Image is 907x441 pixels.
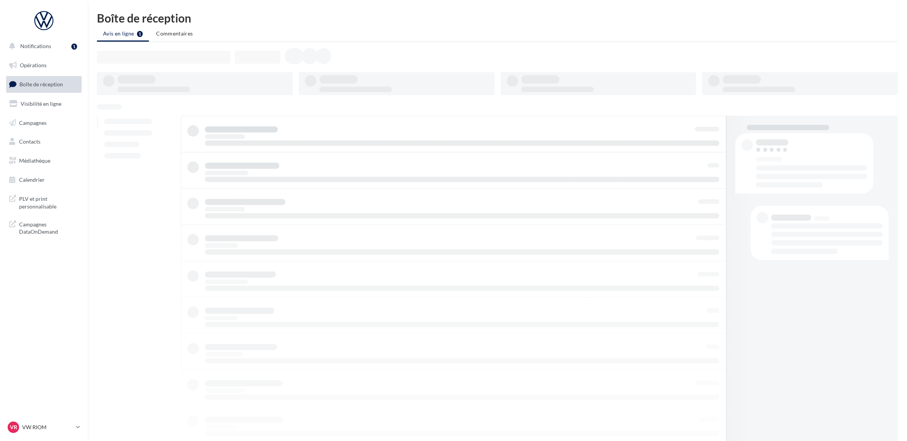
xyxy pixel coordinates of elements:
[5,96,83,112] a: Visibilité en ligne
[5,38,80,54] button: Notifications 1
[19,176,45,183] span: Calendrier
[5,172,83,188] a: Calendrier
[5,57,83,73] a: Opérations
[5,115,83,131] a: Campagnes
[5,153,83,169] a: Médiathèque
[19,157,50,164] span: Médiathèque
[19,194,79,210] span: PLV et print personnalisable
[156,30,193,37] span: Commentaires
[19,119,47,126] span: Campagnes
[21,100,61,107] span: Visibilité en ligne
[10,423,17,431] span: VR
[5,134,83,150] a: Contacts
[5,216,83,239] a: Campagnes DataOnDemand
[22,423,73,431] p: VW RIOM
[20,43,51,49] span: Notifications
[5,191,83,213] a: PLV et print personnalisable
[19,219,79,236] span: Campagnes DataOnDemand
[5,76,83,92] a: Boîte de réception
[97,12,898,24] div: Boîte de réception
[71,44,77,50] div: 1
[19,138,40,145] span: Contacts
[19,81,63,87] span: Boîte de réception
[6,420,82,435] a: VR VW RIOM
[20,62,47,68] span: Opérations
